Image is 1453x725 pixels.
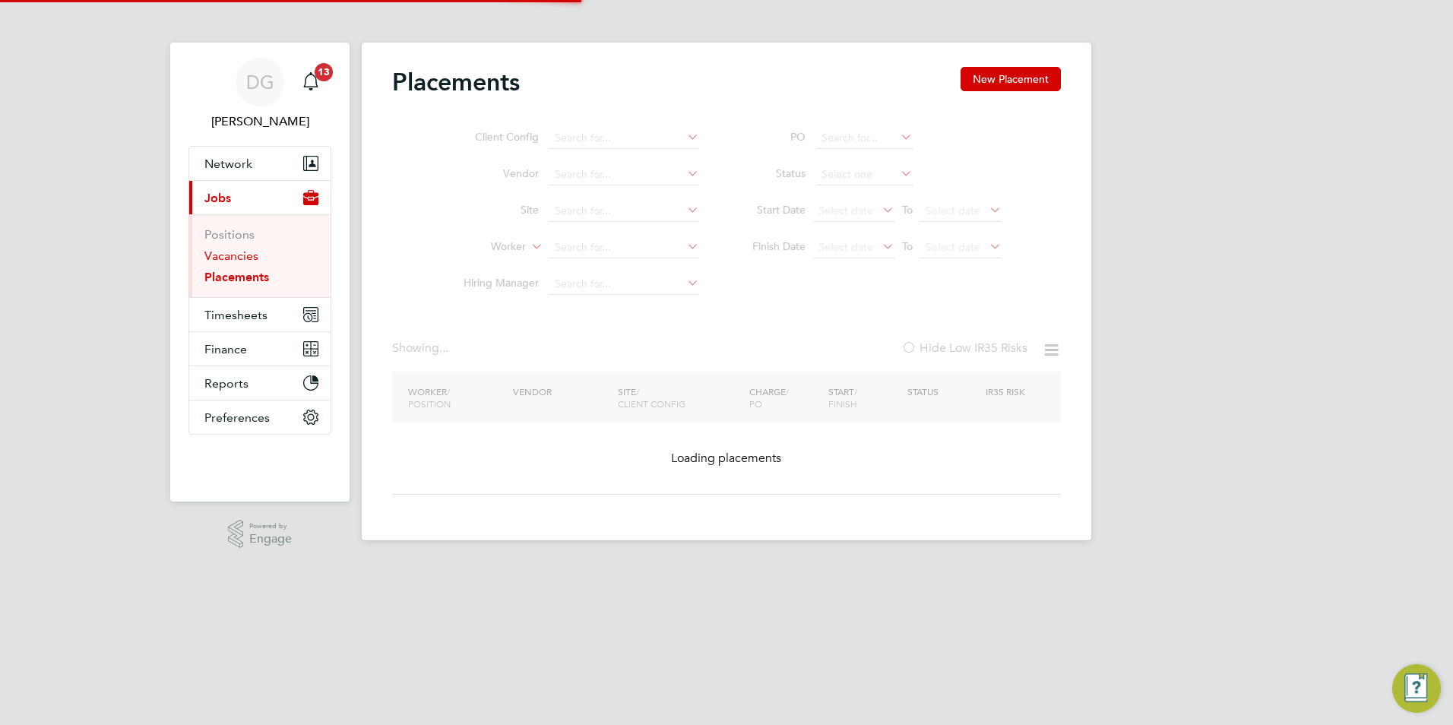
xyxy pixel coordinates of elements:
[204,410,270,425] span: Preferences
[204,157,252,171] span: Network
[188,58,331,131] a: DG[PERSON_NAME]
[204,270,269,284] a: Placements
[315,63,333,81] span: 13
[189,214,331,297] div: Jobs
[1392,664,1441,713] button: Engage Resource Center
[170,43,350,502] nav: Main navigation
[189,298,331,331] button: Timesheets
[204,227,255,242] a: Positions
[228,520,293,549] a: Powered byEngage
[188,112,331,131] span: Daniel Gwynn
[189,450,331,474] img: fastbook-logo-retina.png
[204,342,247,356] span: Finance
[901,340,1027,356] label: Hide Low IR35 Risks
[204,249,258,263] a: Vacancies
[189,400,331,434] button: Preferences
[204,376,248,391] span: Reports
[189,181,331,214] button: Jobs
[189,147,331,180] button: Network
[204,191,231,205] span: Jobs
[439,340,448,356] span: ...
[189,366,331,400] button: Reports
[204,308,267,322] span: Timesheets
[392,67,520,97] h2: Placements
[249,533,292,546] span: Engage
[249,520,292,533] span: Powered by
[392,340,451,356] div: Showing
[189,332,331,366] button: Finance
[246,72,274,92] span: DG
[296,58,326,106] a: 13
[961,67,1061,91] button: New Placement
[188,450,331,474] a: Go to home page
